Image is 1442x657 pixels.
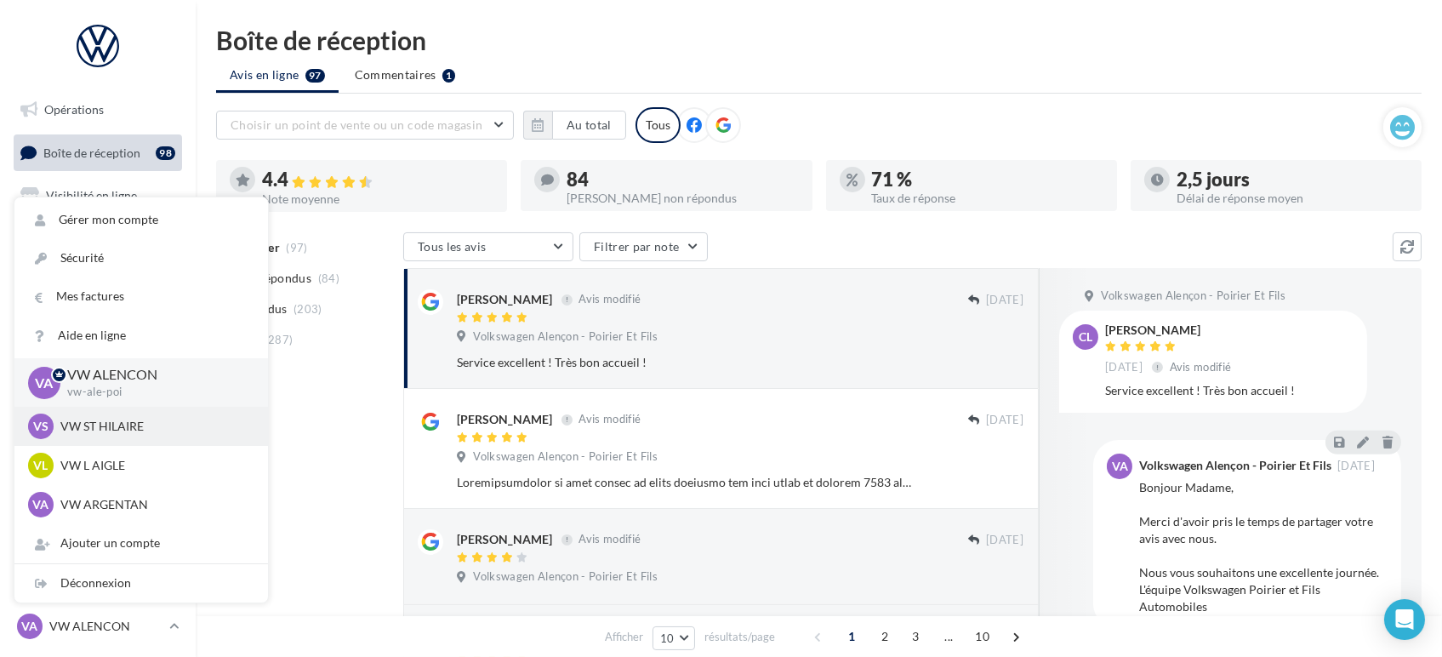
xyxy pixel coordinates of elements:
div: 2,5 jours [1177,170,1408,189]
a: Calendrier [10,347,185,383]
a: VA VW ALENCON [14,610,182,643]
button: Choisir un point de vente ou un code magasin [216,111,514,140]
span: VL [34,457,48,474]
span: [DATE] [1105,360,1143,375]
span: résultats/page [704,629,775,645]
span: VA [1112,458,1128,475]
span: [DATE] [1337,460,1375,471]
div: 84 [567,170,798,189]
a: Sécurité [14,239,268,277]
span: [DATE] [986,293,1023,308]
a: Visibilité en ligne [10,178,185,214]
a: Campagnes DataOnDemand [10,446,185,496]
span: Volkswagen Alençon - Poirier Et Fils [473,569,658,585]
span: Volkswagen Alençon - Poirier Et Fils [473,329,658,345]
span: Volkswagen Alençon - Poirier Et Fils [473,449,658,465]
span: (287) [265,333,294,346]
a: Campagnes [10,220,185,256]
div: [PERSON_NAME] non répondus [567,192,798,204]
div: [PERSON_NAME] [457,291,552,308]
div: Taux de réponse [872,192,1103,204]
span: Avis modifié [579,293,641,306]
div: Open Intercom Messenger [1384,599,1425,640]
a: Mes factures [14,277,268,316]
span: 10 [660,631,675,645]
div: Ajouter un compte [14,524,268,563]
a: Aide en ligne [14,317,268,355]
a: Opérations [10,92,185,128]
div: Loremipsumdolor si amet consec ad elits doeiusmo tem inci utlab et dolorem 7583 aliq 4 enimadm Ve... [457,474,913,491]
div: Tous [636,107,681,143]
button: Au total [552,111,626,140]
span: cL [1079,328,1092,346]
span: VA [33,496,49,513]
span: Tous les avis [418,239,487,254]
div: Boîte de réception [216,27,1422,53]
span: Boîte de réception [43,145,140,159]
div: 71 % [872,170,1103,189]
span: Volkswagen Alençon - Poirier Et Fils [1101,289,1285,304]
span: VA [36,373,54,392]
span: 10 [968,623,996,650]
a: Gérer mon compte [14,201,268,239]
span: Afficher [605,629,643,645]
span: 1 [838,623,865,650]
a: PLV et print personnalisable [10,390,185,440]
p: vw-ale-poi [67,385,241,400]
span: Choisir un point de vente ou un code magasin [231,117,482,132]
p: VW ALENCON [49,618,162,635]
span: Avis modifié [579,413,641,426]
a: Contacts [10,263,185,299]
div: 4.4 [262,170,493,190]
span: [DATE] [986,533,1023,548]
span: Avis modifié [579,533,641,546]
div: Volkswagen Alençon - Poirier Et Fils [1139,460,1331,471]
span: Avis modifié [1170,360,1232,374]
div: Déconnexion [14,564,268,603]
a: Médiathèque [10,305,185,340]
span: VS [33,418,48,435]
span: 2 [871,623,898,650]
span: VA [22,618,38,635]
div: [PERSON_NAME] [457,411,552,428]
span: Non répondus [232,270,311,287]
div: 1 [442,69,455,83]
button: 10 [653,626,696,650]
button: Tous les avis [403,232,573,261]
button: Filtrer par note [579,232,708,261]
button: Au total [523,111,626,140]
div: Note moyenne [262,193,493,205]
span: [DATE] [986,413,1023,428]
span: Visibilité en ligne [46,188,137,203]
span: 3 [902,623,929,650]
p: VW ALENCON [67,365,241,385]
span: Commentaires [355,66,436,83]
p: VW L AIGLE [60,457,248,474]
div: [PERSON_NAME] [1105,324,1235,336]
div: Délai de réponse moyen [1177,192,1408,204]
p: VW ST HILAIRE [60,418,248,435]
div: Service excellent ! Très bon accueil ! [1105,382,1354,399]
div: 98 [156,146,175,160]
div: Bonjour Madame, Merci d'avoir pris le temps de partager votre avis avec nous. Nous vous souhaiton... [1139,479,1388,615]
div: Service excellent ! Très bon accueil ! [457,354,913,371]
span: ... [935,623,962,650]
p: VW ARGENTAN [60,496,248,513]
span: Opérations [44,102,104,117]
span: (203) [294,302,322,316]
span: (84) [318,271,339,285]
div: [PERSON_NAME] [457,531,552,548]
a: Boîte de réception98 [10,134,185,171]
